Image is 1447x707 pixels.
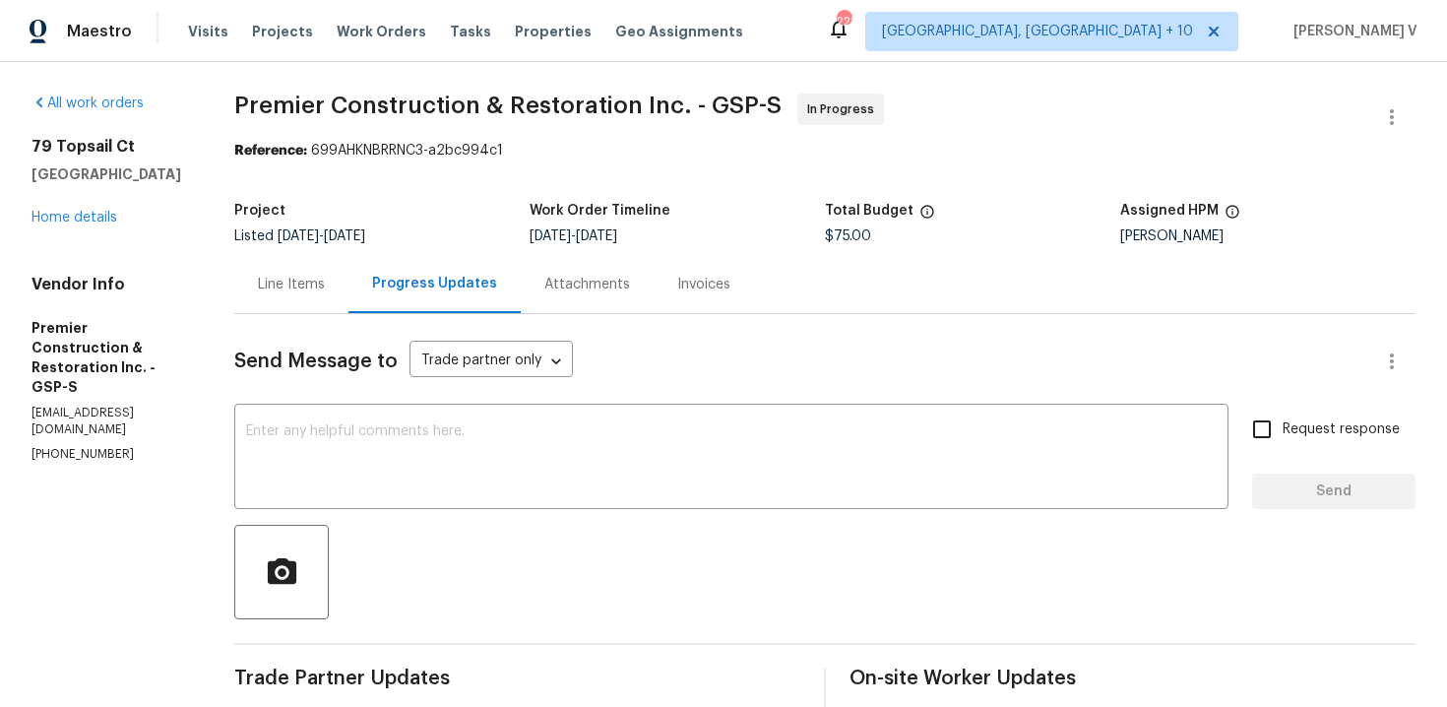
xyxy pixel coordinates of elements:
span: Work Orders [337,22,426,41]
span: Geo Assignments [615,22,743,41]
span: - [530,229,617,243]
div: Attachments [544,275,630,294]
div: Line Items [258,275,325,294]
span: Send Message to [234,352,398,371]
span: Tasks [450,25,491,38]
span: Properties [515,22,592,41]
span: [DATE] [576,229,617,243]
span: Maestro [67,22,132,41]
p: [EMAIL_ADDRESS][DOMAIN_NAME] [31,405,187,438]
span: The total cost of line items that have been proposed by Opendoor. This sum includes line items th... [919,204,935,229]
div: Invoices [677,275,730,294]
h2: 79 Topsail Ct [31,137,187,157]
div: [PERSON_NAME] [1120,229,1416,243]
span: - [278,229,365,243]
span: On-site Worker Updates [849,669,1416,688]
h5: Project [234,204,285,218]
span: Trade Partner Updates [234,669,800,688]
span: Listed [234,229,365,243]
span: [PERSON_NAME] V [1286,22,1417,41]
h5: [GEOGRAPHIC_DATA] [31,164,187,184]
span: Request response [1283,419,1400,440]
a: All work orders [31,96,144,110]
span: Premier Construction & Restoration Inc. - GSP-S [234,94,782,117]
span: [DATE] [278,229,319,243]
div: Progress Updates [372,274,497,293]
span: Visits [188,22,228,41]
div: 699AHKNBRRNC3-a2bc994c1 [234,141,1416,161]
span: [GEOGRAPHIC_DATA], [GEOGRAPHIC_DATA] + 10 [882,22,1193,41]
span: The hpm assigned to this work order. [1225,204,1240,229]
div: Trade partner only [409,346,573,378]
span: [DATE] [530,229,571,243]
span: $75.00 [825,229,871,243]
h5: Work Order Timeline [530,204,670,218]
div: 222 [837,12,850,32]
span: [DATE] [324,229,365,243]
a: Home details [31,211,117,225]
h5: Premier Construction & Restoration Inc. - GSP-S [31,318,187,397]
span: Projects [252,22,313,41]
h5: Assigned HPM [1120,204,1219,218]
b: Reference: [234,144,307,158]
h4: Vendor Info [31,275,187,294]
h5: Total Budget [825,204,913,218]
span: In Progress [807,99,882,119]
p: [PHONE_NUMBER] [31,446,187,463]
